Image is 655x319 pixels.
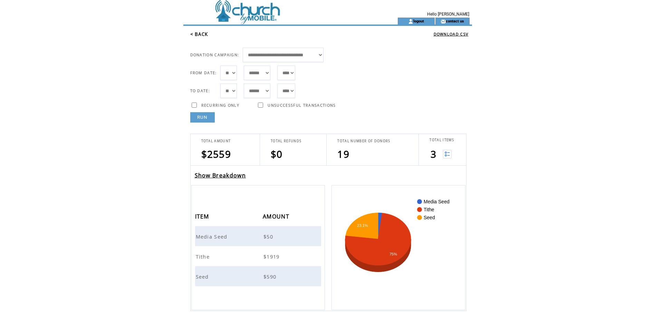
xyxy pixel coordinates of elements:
[195,211,211,224] span: ITEM
[427,12,469,17] span: Hello [PERSON_NAME]
[190,52,239,57] span: DONATION CAMPAIGN:
[431,147,436,161] span: 3
[201,147,231,161] span: $2559
[430,138,454,142] span: TOTAL ITEMS
[357,223,368,228] text: 23.1%
[195,172,246,179] a: Show Breakdown
[271,147,283,161] span: $0
[190,88,210,93] span: TO DATE:
[424,215,435,220] text: Seed
[196,273,211,280] span: Seed
[424,199,450,204] text: Media Seed
[196,233,229,239] a: Media Seed
[196,233,229,240] span: Media Seed
[389,252,397,256] text: 75%
[443,150,452,158] img: View list
[263,253,281,260] span: $1919
[196,253,212,259] a: Tithe
[337,147,349,161] span: 19
[195,214,211,218] a: ITEM
[441,19,446,24] img: contact_us_icon.gif
[190,112,215,123] a: RUN
[408,19,413,24] img: account_icon.gif
[413,19,424,23] a: logout
[342,196,454,299] svg: A chart.
[446,19,464,23] a: contact us
[196,253,212,260] span: Tithe
[263,211,291,224] span: AMOUNT
[263,214,291,218] a: AMOUNT
[268,103,336,108] span: UNSUCCESSFUL TRANSACTIONS
[263,233,275,240] span: $50
[201,139,231,143] span: TOTAL AMOUNT
[434,32,469,37] a: DOWNLOAD CSV
[190,31,208,37] a: < BACK
[424,207,434,212] text: Tithe
[263,273,278,280] span: $590
[271,139,301,143] span: TOTAL REFUNDS
[196,273,211,279] a: Seed
[337,139,390,143] span: TOTAL NUMBER OF DONORS
[201,103,240,108] span: RECURRING ONLY
[190,70,217,75] span: FROM DATE:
